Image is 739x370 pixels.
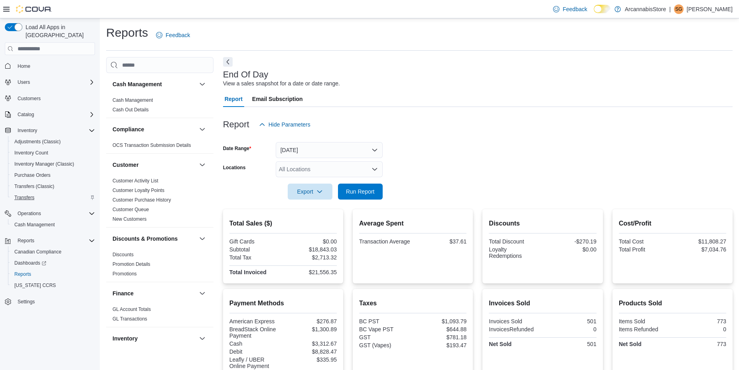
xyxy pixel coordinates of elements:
a: Reports [11,269,34,279]
div: Cash Management [106,95,213,118]
a: Cash Out Details [113,107,149,113]
div: $3,312.67 [285,340,337,347]
button: Discounts & Promotions [113,235,196,243]
div: $0.00 [285,238,337,245]
button: Catalog [14,110,37,119]
div: Sanira Gunasekara [674,4,684,14]
a: Dashboards [11,258,49,268]
div: Finance [106,305,213,327]
span: Settings [14,297,95,307]
div: Total Profit [619,246,671,253]
h1: Reports [106,25,148,41]
h3: Report [223,120,249,129]
span: Export [292,184,328,200]
div: $8,828.47 [285,348,337,355]
div: Items Refunded [619,326,671,332]
span: Reports [18,237,34,244]
a: GL Transactions [113,316,147,322]
span: Promotion Details [113,261,150,267]
a: Transfers (Classic) [11,182,57,191]
span: Inventory [18,127,37,134]
button: Hide Parameters [256,117,314,133]
button: Inventory [14,126,40,135]
h2: Invoices Sold [489,299,596,308]
span: Inventory Manager (Classic) [11,159,95,169]
span: Cash Management [11,220,95,230]
div: $37.61 [415,238,467,245]
span: Inventory [14,126,95,135]
a: Customer Activity List [113,178,158,184]
button: Discounts & Promotions [198,234,207,243]
span: Settings [18,299,35,305]
h3: Discounts & Promotions [113,235,178,243]
span: Run Report [346,188,375,196]
span: Cash Out Details [113,107,149,113]
a: Adjustments (Classic) [11,137,64,146]
span: Dark Mode [594,13,594,14]
div: 773 [674,318,726,324]
div: $644.88 [415,326,467,332]
h2: Discounts [489,219,596,228]
button: Home [2,60,98,71]
input: Dark Mode [594,5,611,13]
div: 501 [544,318,597,324]
span: Users [14,77,95,87]
span: Purchase Orders [11,170,95,180]
button: Export [288,184,332,200]
p: ArcannabisStore [625,4,666,14]
span: Report [225,91,243,107]
button: Customer [113,161,196,169]
span: Inventory Count [14,150,48,156]
h2: Total Sales ($) [229,219,337,228]
div: $781.18 [415,334,467,340]
button: Transfers [8,192,98,203]
strong: Net Sold [619,341,642,347]
div: $18,843.03 [285,246,337,253]
div: Customer [106,176,213,227]
button: Inventory [2,125,98,136]
a: Purchase Orders [11,170,54,180]
h2: Cost/Profit [619,219,726,228]
button: Run Report [338,184,383,200]
span: Customer Purchase History [113,197,171,203]
span: Promotions [113,271,137,277]
span: Dashboards [11,258,95,268]
div: Loyalty Redemptions [489,246,541,259]
button: Cash Management [8,219,98,230]
div: GST [359,334,411,340]
a: Discounts [113,252,134,257]
button: Purchase Orders [8,170,98,181]
div: $193.47 [415,342,467,348]
h2: Average Spent [359,219,466,228]
span: GL Transactions [113,316,147,322]
label: Locations [223,164,246,171]
button: Settings [2,296,98,307]
button: Canadian Compliance [8,246,98,257]
a: GL Account Totals [113,307,151,312]
div: American Express [229,318,282,324]
span: Customers [14,93,95,103]
button: [DATE] [276,142,383,158]
div: InvoicesRefunded [489,326,541,332]
div: Debit [229,348,282,355]
a: Customer Queue [113,207,149,212]
span: Purchase Orders [14,172,51,178]
strong: Total Invoiced [229,269,267,275]
button: Reports [14,236,38,245]
span: Operations [14,209,95,218]
span: Canadian Compliance [14,249,61,255]
div: 0 [544,326,597,332]
button: [US_STATE] CCRS [8,280,98,291]
span: Discounts [113,251,134,258]
div: 773 [674,341,726,347]
span: Inventory Manager (Classic) [14,161,74,167]
div: Compliance [106,140,213,153]
h3: Customer [113,161,138,169]
h3: Inventory [113,334,138,342]
div: $2,713.32 [285,254,337,261]
a: New Customers [113,216,146,222]
button: Users [14,77,33,87]
button: Reports [2,235,98,246]
a: Customer Loyalty Points [113,188,164,193]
